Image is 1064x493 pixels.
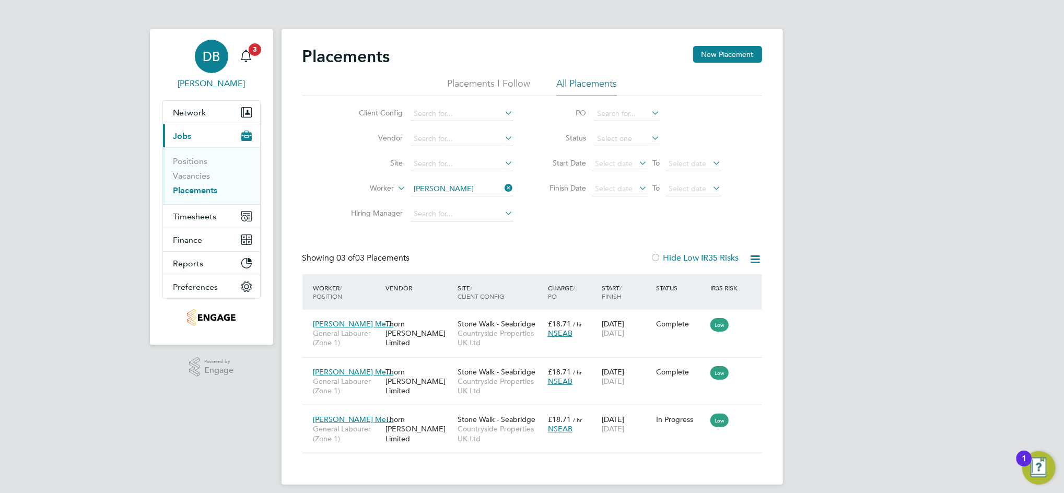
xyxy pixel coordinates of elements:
[173,131,192,141] span: Jobs
[602,284,622,300] span: / Finish
[548,284,575,300] span: / PO
[599,278,653,306] div: Start
[458,377,543,395] span: Countryside Properties UK Ltd
[458,367,535,377] span: Stone Walk - Seabridge
[556,77,617,96] li: All Placements
[203,50,220,63] span: DB
[302,253,412,264] div: Showing
[411,182,513,196] input: Search for...
[411,157,513,171] input: Search for...
[669,184,707,193] span: Select date
[548,319,571,328] span: £18.71
[337,253,356,263] span: 03 of
[311,361,762,370] a: [PERSON_NAME] Me…General Labourer (Zone 1)Thorn [PERSON_NAME] LimitedStone Walk - SeabridgeCountr...
[545,278,600,306] div: Charge
[163,205,260,228] button: Timesheets
[548,377,572,386] span: NSEAB
[334,183,394,194] label: Worker
[163,252,260,275] button: Reports
[313,319,394,328] span: [PERSON_NAME] Me…
[540,108,587,118] label: PO
[573,320,582,328] span: / hr
[540,133,587,143] label: Status
[249,43,261,56] span: 3
[343,158,403,168] label: Site
[163,228,260,251] button: Finance
[650,181,663,195] span: To
[313,328,380,347] span: General Labourer (Zone 1)
[540,183,587,193] label: Finish Date
[710,414,729,427] span: Low
[173,185,218,195] a: Placements
[383,278,455,297] div: Vendor
[656,367,705,377] div: Complete
[458,328,543,347] span: Countryside Properties UK Ltd
[411,132,513,146] input: Search for...
[458,415,535,424] span: Stone Walk - Seabridge
[236,40,256,73] a: 3
[1022,451,1056,485] button: Open Resource Center, 1 new notification
[594,107,660,121] input: Search for...
[313,377,380,395] span: General Labourer (Zone 1)
[187,309,236,326] img: thornbaker-logo-retina.png
[447,77,530,96] li: Placements I Follow
[540,158,587,168] label: Start Date
[163,101,260,124] button: Network
[548,415,571,424] span: £18.71
[383,314,455,353] div: Thorn [PERSON_NAME] Limited
[204,357,233,366] span: Powered by
[313,367,394,377] span: [PERSON_NAME] Me…
[311,313,762,322] a: [PERSON_NAME] Me…General Labourer (Zone 1)Thorn [PERSON_NAME] LimitedStone Walk - SeabridgeCountr...
[594,132,660,146] input: Select one
[163,147,260,204] div: Jobs
[173,108,206,118] span: Network
[573,368,582,376] span: / hr
[173,235,203,245] span: Finance
[548,367,571,377] span: £18.71
[173,212,217,221] span: Timesheets
[602,328,624,338] span: [DATE]
[313,415,394,424] span: [PERSON_NAME] Me…
[173,171,211,181] a: Vacancies
[458,284,504,300] span: / Client Config
[302,46,390,67] h2: Placements
[204,366,233,375] span: Engage
[173,282,218,292] span: Preferences
[311,278,383,306] div: Worker
[710,318,729,332] span: Low
[1022,459,1026,472] div: 1
[602,424,624,433] span: [DATE]
[650,156,663,170] span: To
[162,77,261,90] span: Daniel Bassett
[651,253,739,263] label: Hide Low IR35 Risks
[602,377,624,386] span: [DATE]
[383,409,455,449] div: Thorn [PERSON_NAME] Limited
[343,108,403,118] label: Client Config
[573,416,582,424] span: / hr
[599,314,653,343] div: [DATE]
[653,278,708,297] div: Status
[693,46,762,63] button: New Placement
[313,424,380,443] span: General Labourer (Zone 1)
[458,319,535,328] span: Stone Walk - Seabridge
[343,133,403,143] label: Vendor
[337,253,410,263] span: 03 Placements
[343,208,403,218] label: Hiring Manager
[383,362,455,401] div: Thorn [PERSON_NAME] Limited
[411,207,513,221] input: Search for...
[599,362,653,391] div: [DATE]
[163,275,260,298] button: Preferences
[173,156,208,166] a: Positions
[163,124,260,147] button: Jobs
[656,319,705,328] div: Complete
[162,309,261,326] a: Go to home page
[710,366,729,380] span: Low
[150,29,273,345] nav: Main navigation
[455,278,545,306] div: Site
[162,40,261,90] a: DB[PERSON_NAME]
[311,409,762,418] a: [PERSON_NAME] Me…General Labourer (Zone 1)Thorn [PERSON_NAME] LimitedStone Walk - SeabridgeCountr...
[595,184,633,193] span: Select date
[173,259,204,268] span: Reports
[656,415,705,424] div: In Progress
[599,409,653,439] div: [DATE]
